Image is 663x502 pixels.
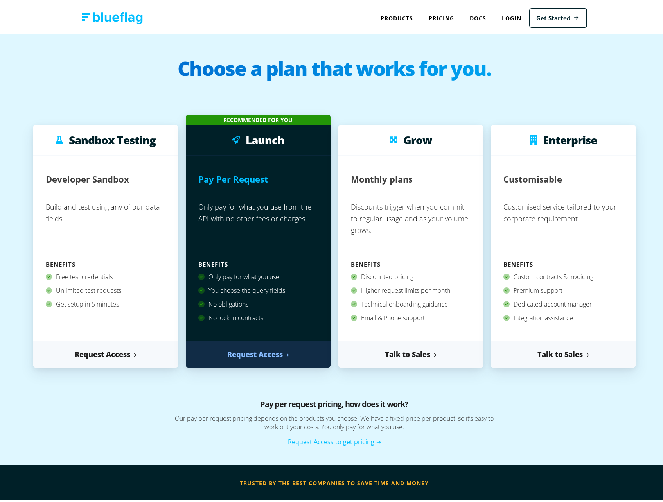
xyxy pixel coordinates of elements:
a: Docs [462,8,494,24]
a: Request Access [33,339,178,365]
p: Discounts trigger when you commit to regular usage and as your volume grows. [351,195,471,256]
div: Free test credentials [46,268,165,281]
div: No lock in contracts [198,309,318,323]
img: Blue Flag logo [82,10,143,22]
div: Integration assistance [503,309,623,323]
h2: Monthly plans [351,166,413,188]
div: Premium support [503,281,623,295]
div: Products [373,8,421,24]
h3: Grow [403,132,432,143]
div: Email & Phone support [351,309,471,323]
h3: trusted by the best companies to save time and money [108,475,561,487]
div: Only pay for what you use [198,268,318,281]
div: Recommended for you [186,113,331,122]
h2: Developer Sandbox [46,166,129,188]
h3: Pay per request pricing, how does it work? [119,396,550,412]
div: Discounted pricing [351,268,471,281]
a: Get Started [529,6,587,26]
h2: Customisable [503,166,562,188]
div: No obligations [198,295,318,309]
a: Talk to Sales [338,339,483,365]
a: Talk to Sales [491,339,636,365]
p: Our pay per request pricing depends on the products you choose. We have a fixed price per product... [119,412,550,435]
div: Unlimited test requests [46,281,165,295]
div: Custom contracts & invoicing [503,268,623,281]
div: Get setup in 5 minutes [46,295,165,309]
p: Only pay for what you use from the API with no other fees or charges. [198,195,318,256]
h2: Pay Per Request [198,166,268,188]
a: Pricing [421,8,462,24]
a: Login to Blue Flag application [494,8,529,24]
h3: Enterprise [543,132,597,143]
div: Dedicated account manager [503,295,623,309]
div: Technical onboarding guidance [351,295,471,309]
h1: Choose a plan that works for you. [8,56,661,88]
p: Customised service tailored to your corporate requirement. [503,195,623,256]
a: Request Access to get pricing [288,435,381,444]
h3: Launch [246,132,284,143]
h3: Sandbox Testing [69,132,156,143]
p: Build and test using any of our data fields. [46,195,165,256]
a: Request Access [186,339,331,365]
div: You choose the query fields [198,281,318,295]
div: Higher request limits per month [351,281,471,295]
